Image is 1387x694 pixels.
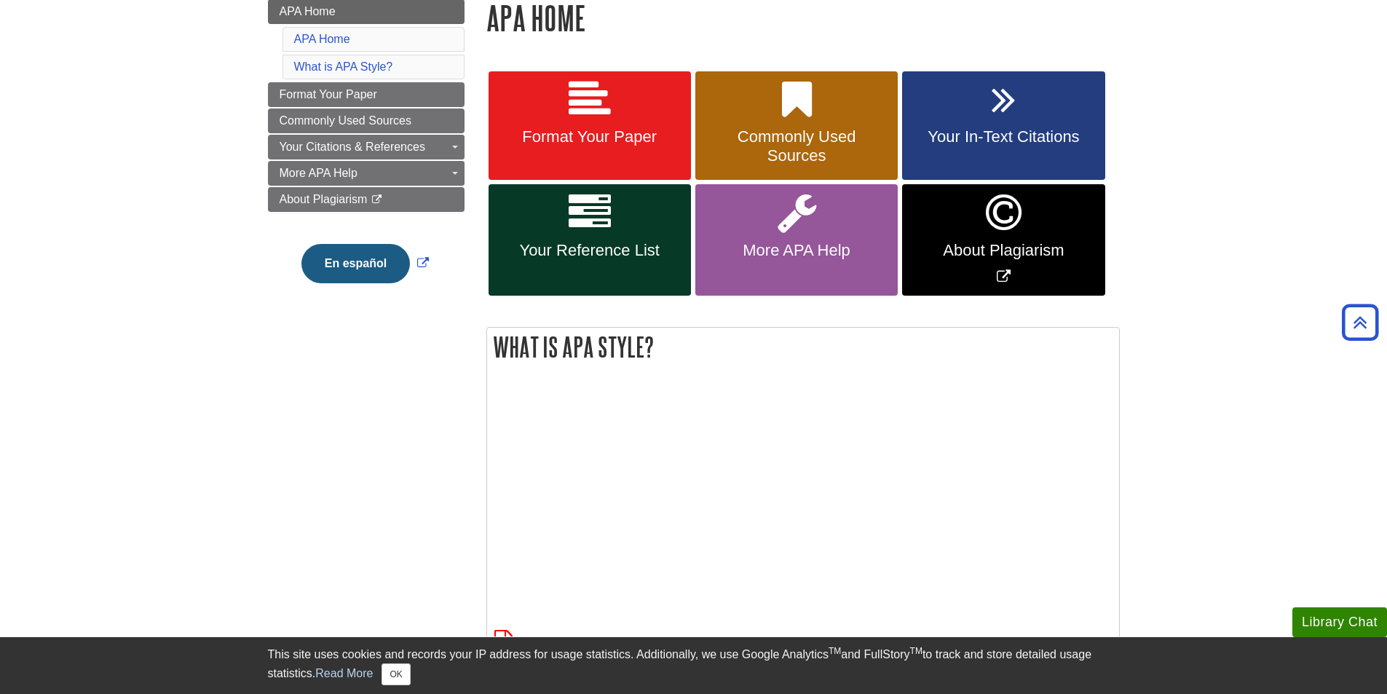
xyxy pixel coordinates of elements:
[298,257,432,269] a: Link opens in new window
[280,5,336,17] span: APA Home
[1337,312,1383,332] a: Back to Top
[382,663,410,685] button: Close
[494,387,902,617] iframe: What is APA?
[280,193,368,205] span: About Plagiarism
[487,328,1119,366] h2: What is APA Style?
[706,241,887,260] span: More APA Help
[910,646,922,656] sup: TM
[268,161,465,186] a: More APA Help
[489,184,691,296] a: Your Reference List
[1292,607,1387,637] button: Library Chat
[902,184,1105,296] a: Link opens in new window
[294,33,350,45] a: APA Home
[301,244,410,283] button: En español
[268,135,465,159] a: Your Citations & References
[268,109,465,133] a: Commonly Used Sources
[280,141,425,153] span: Your Citations & References
[829,646,841,656] sup: TM
[913,127,1094,146] span: Your In-Text Citations
[280,114,411,127] span: Commonly Used Sources
[268,646,1120,685] div: This site uses cookies and records your IP address for usage statistics. Additionally, we use Goo...
[494,636,640,651] a: What is APA?
[695,184,898,296] a: More APA Help
[315,667,373,679] a: Read More
[902,71,1105,181] a: Your In-Text Citations
[499,127,680,146] span: Format Your Paper
[489,71,691,181] a: Format Your Paper
[268,82,465,107] a: Format Your Paper
[280,88,377,100] span: Format Your Paper
[280,167,357,179] span: More APA Help
[706,127,887,165] span: Commonly Used Sources
[695,71,898,181] a: Commonly Used Sources
[294,60,393,73] a: What is APA Style?
[499,241,680,260] span: Your Reference List
[371,195,383,205] i: This link opens in a new window
[268,187,465,212] a: About Plagiarism
[913,241,1094,260] span: About Plagiarism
